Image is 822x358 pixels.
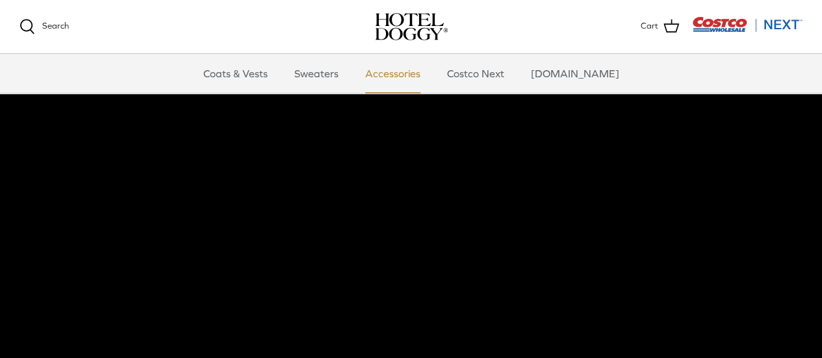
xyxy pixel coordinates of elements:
a: Sweaters [283,54,350,93]
a: Cart [641,18,679,35]
a: Visit Costco Next [692,25,803,34]
span: Search [42,21,69,31]
a: Search [19,19,69,34]
a: Accessories [353,54,432,93]
a: Coats & Vests [192,54,279,93]
img: Costco Next [692,16,803,32]
img: hoteldoggycom [375,13,448,40]
a: [DOMAIN_NAME] [519,54,631,93]
a: hoteldoggy.com hoteldoggycom [375,13,448,40]
span: Cart [641,19,658,33]
a: Costco Next [435,54,516,93]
